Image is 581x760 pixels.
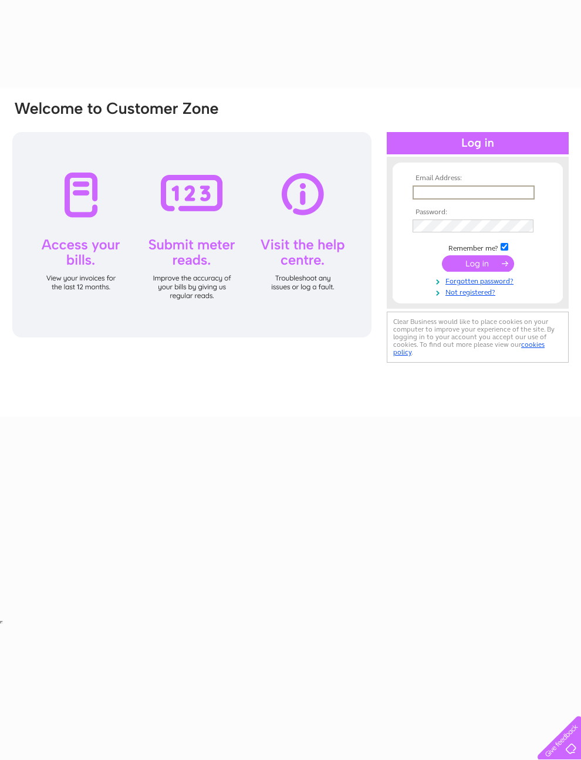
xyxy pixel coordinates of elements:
input: Submit [442,255,514,272]
a: cookies policy [393,340,545,356]
th: Email Address: [410,174,546,183]
th: Password: [410,208,546,217]
a: Not registered? [413,286,546,297]
td: Remember me? [410,241,546,253]
div: Clear Business would like to place cookies on your computer to improve your experience of the sit... [387,312,569,363]
a: Forgotten password? [413,275,546,286]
